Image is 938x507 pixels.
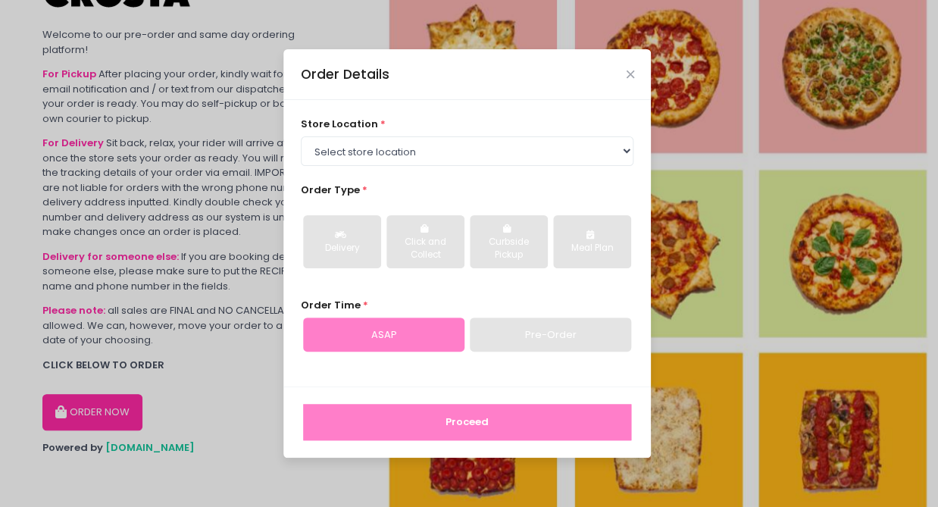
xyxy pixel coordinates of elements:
div: Click and Collect [397,236,454,262]
div: Curbside Pickup [480,236,537,262]
span: Order Time [301,298,361,312]
span: store location [301,117,378,131]
button: Delivery [303,215,381,268]
button: Close [626,70,633,78]
button: Meal Plan [553,215,631,268]
button: Click and Collect [386,215,464,268]
div: Order Details [301,64,389,84]
span: Order Type [301,183,360,197]
div: Meal Plan [564,242,621,255]
button: Curbside Pickup [470,215,548,268]
button: Proceed [303,404,631,440]
div: Delivery [314,242,371,255]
